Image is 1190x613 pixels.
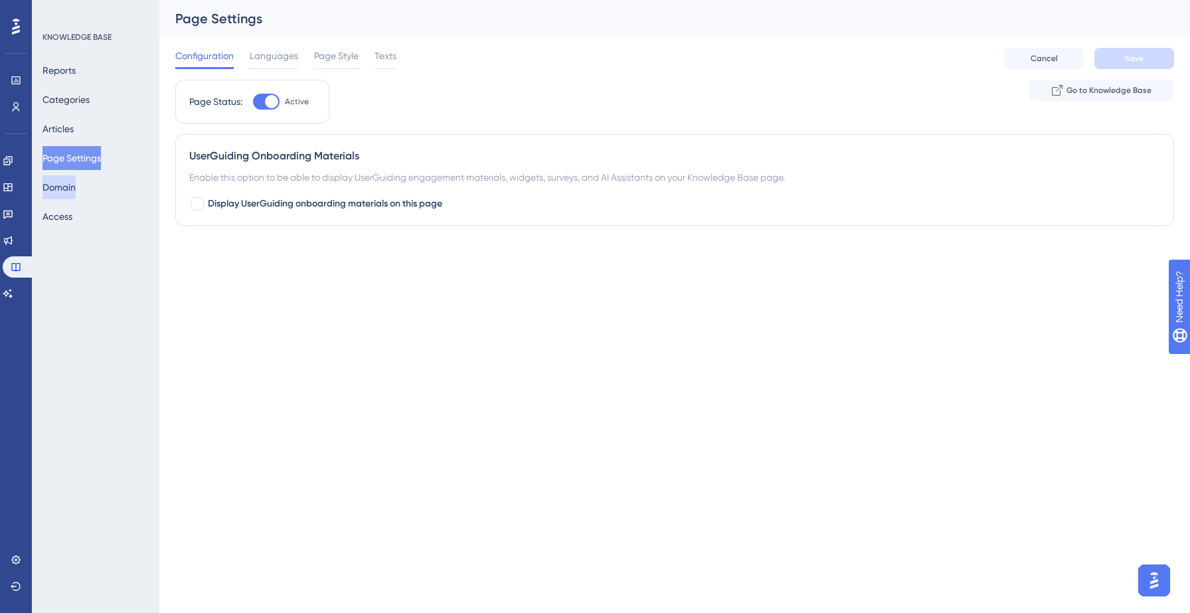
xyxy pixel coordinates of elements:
span: Save [1125,53,1144,64]
span: Display UserGuiding onboarding materials on this page [208,196,442,212]
button: Reports [42,58,76,82]
div: Page Settings [175,9,1141,28]
span: Texts [375,48,396,64]
span: Cancel [1031,53,1058,64]
button: Go to Knowledge Base [1029,80,1174,101]
button: Cancel [1004,48,1084,69]
iframe: UserGuiding AI Assistant Launcher [1134,561,1174,600]
button: Domain [42,175,76,199]
div: Enable this option to be able to display UserGuiding engagement materials, widgets, surveys, and ... [189,169,1160,185]
div: UserGuiding Onboarding Materials [189,148,1160,164]
span: Need Help? [31,3,83,19]
span: Page Style [314,48,359,64]
span: Languages [250,48,298,64]
span: Active [285,96,309,107]
button: Access [42,205,72,228]
button: Categories [42,88,90,112]
button: Page Settings [42,146,101,170]
button: Articles [42,117,74,141]
span: Go to Knowledge Base [1066,85,1151,96]
div: KNOWLEDGE BASE [42,32,112,43]
button: Save [1094,48,1174,69]
span: Configuration [175,48,234,64]
div: Page Status: [189,94,242,110]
